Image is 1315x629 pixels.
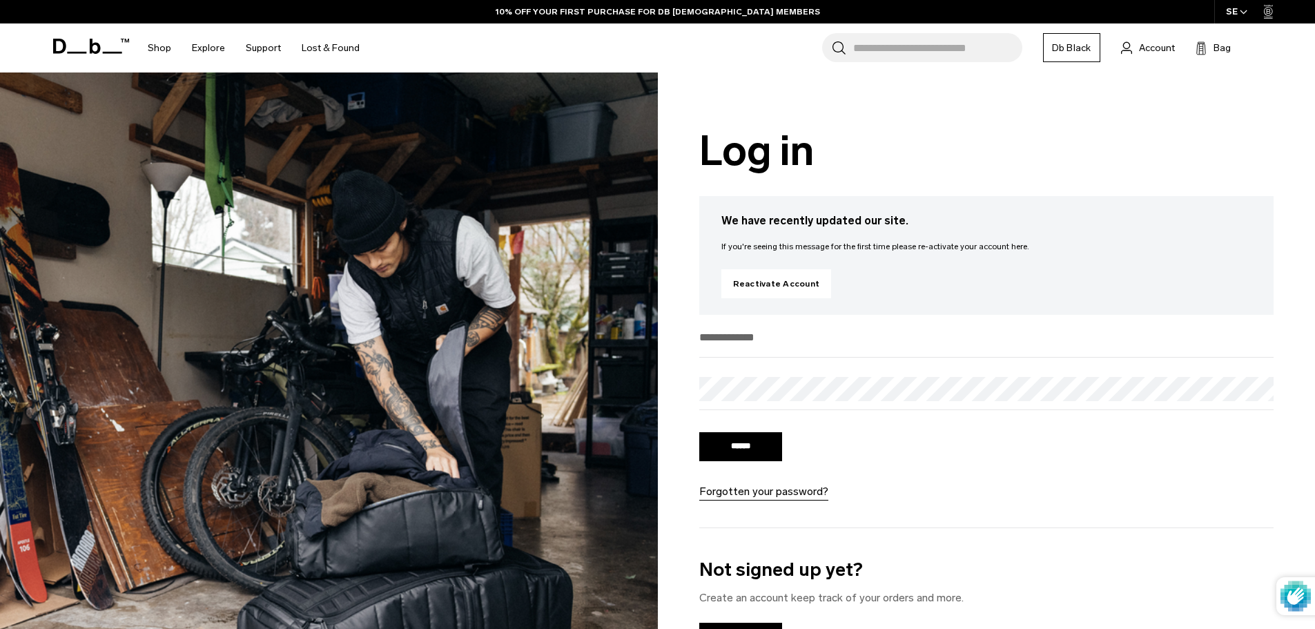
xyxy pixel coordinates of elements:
[721,269,832,298] a: Reactivate Account
[496,6,820,18] a: 10% OFF YOUR FIRST PURCHASE FOR DB [DEMOGRAPHIC_DATA] MEMBERS
[699,556,1274,584] h3: Not signed up yet?
[1280,577,1311,615] img: Protected by hCaptcha
[1121,39,1175,56] a: Account
[148,23,171,72] a: Shop
[246,23,281,72] a: Support
[721,240,1252,253] p: If you're seeing this message for the first time please re-activate your account here.
[192,23,225,72] a: Explore
[699,483,828,500] a: Forgotten your password?
[302,23,360,72] a: Lost & Found
[1139,41,1175,55] span: Account
[1196,39,1231,56] button: Bag
[699,590,1274,606] p: Create an account keep track of your orders and more.
[137,23,370,72] nav: Main Navigation
[699,128,1274,174] h1: Log in
[1043,33,1100,62] a: Db Black
[721,213,1252,229] h3: We have recently updated our site.
[1214,41,1231,55] span: Bag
